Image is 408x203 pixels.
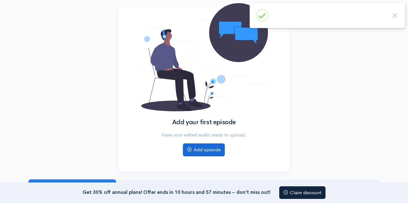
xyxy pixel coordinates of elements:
h2: Add your first episode [139,119,268,126]
button: Close this dialog [391,12,399,20]
img: No podcasts added [139,3,268,111]
p: Have your edited audio ready to upload. [139,131,268,139]
a: Add episode [183,143,225,156]
strong: Get 30% off annual plans! Offer ends in 10 hours and 57 minutes – don’t miss out! [82,189,270,195]
a: Claim discount [279,186,326,199]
